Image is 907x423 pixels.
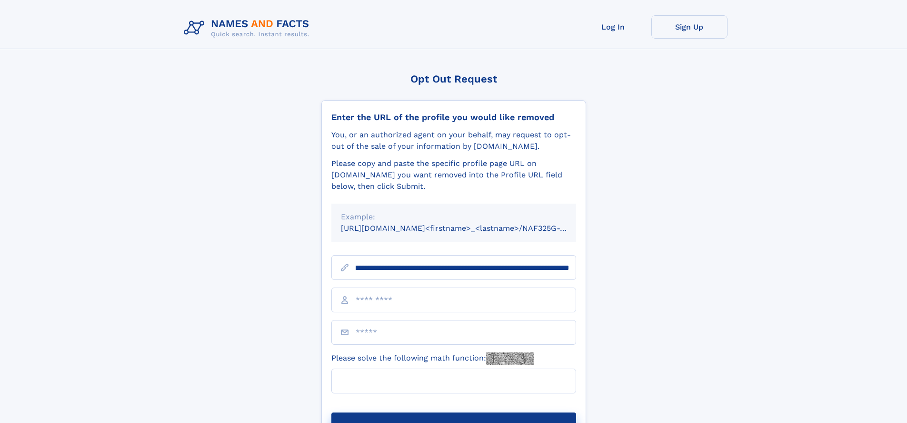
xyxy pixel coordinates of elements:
[651,15,728,39] a: Sign Up
[575,15,651,39] a: Log In
[331,158,576,192] div: Please copy and paste the specific profile page URL on [DOMAIN_NAME] you want removed into the Pr...
[331,112,576,123] div: Enter the URL of the profile you would like removed
[331,352,534,365] label: Please solve the following math function:
[180,15,317,41] img: Logo Names and Facts
[341,224,594,233] small: [URL][DOMAIN_NAME]<firstname>_<lastname>/NAF325G-xxxxxxxx
[341,211,567,223] div: Example:
[321,73,586,85] div: Opt Out Request
[331,129,576,152] div: You, or an authorized agent on your behalf, may request to opt-out of the sale of your informatio...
